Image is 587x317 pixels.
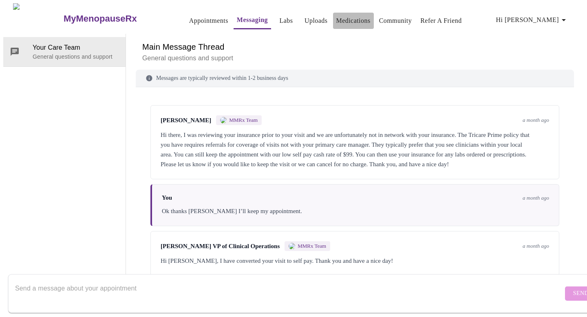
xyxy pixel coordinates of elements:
[289,243,295,249] img: MMRX
[64,13,137,24] h3: MyMenopauseRx
[161,256,549,266] div: Hi [PERSON_NAME], I have converted your visit to self pay. Thank you and have a nice day!
[161,243,280,250] span: [PERSON_NAME] VP of Clinical Operations
[379,15,412,26] a: Community
[142,53,567,63] p: General questions and support
[298,243,326,249] span: MMRx Team
[417,13,465,29] button: Refer a Friend
[161,130,549,169] div: Hi there, I was reviewing your insurance prior to your visit and we are unfortunately not in netw...
[333,13,374,29] button: Medications
[136,70,574,87] div: Messages are typically reviewed within 1-2 business days
[229,117,258,123] span: MMRx Team
[3,37,126,66] div: Your Care TeamGeneral questions and support
[162,206,549,216] div: Ok thanks [PERSON_NAME] I’ll keep my appointment.
[234,12,271,29] button: Messaging
[305,15,328,26] a: Uploads
[186,13,232,29] button: Appointments
[493,12,572,28] button: Hi [PERSON_NAME]
[33,53,119,61] p: General questions and support
[189,15,228,26] a: Appointments
[162,194,172,201] span: You
[142,40,567,53] h6: Main Message Thread
[523,117,549,123] span: a month ago
[161,117,211,124] span: [PERSON_NAME]
[420,15,462,26] a: Refer a Friend
[336,15,371,26] a: Medications
[523,243,549,249] span: a month ago
[13,3,62,34] img: MyMenopauseRx Logo
[376,13,415,29] button: Community
[62,4,169,33] a: MyMenopauseRx
[15,280,563,306] textarea: Send a message about your appointment
[33,43,119,53] span: Your Care Team
[237,14,268,26] a: Messaging
[280,15,293,26] a: Labs
[496,14,569,26] span: Hi [PERSON_NAME]
[301,13,331,29] button: Uploads
[220,117,227,123] img: MMRX
[273,13,299,29] button: Labs
[523,195,549,201] span: a month ago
